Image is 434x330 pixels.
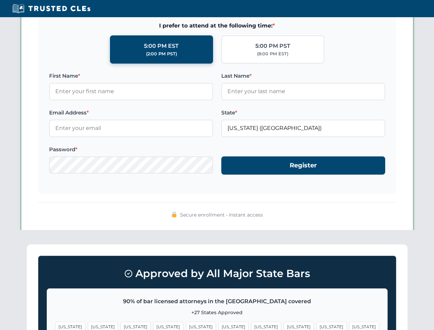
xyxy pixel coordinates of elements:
[146,51,177,57] div: (2:00 PM PST)
[10,3,92,14] img: Trusted CLEs
[49,21,385,30] span: I prefer to attend at the following time:
[257,51,288,57] div: (8:00 PM EST)
[221,72,385,80] label: Last Name
[55,297,379,306] p: 90% of bar licensed attorneys in the [GEOGRAPHIC_DATA] covered
[221,156,385,175] button: Register
[144,42,179,51] div: 5:00 PM EST
[221,109,385,117] label: State
[49,145,213,154] label: Password
[49,120,213,137] input: Enter your email
[180,211,263,219] span: Secure enrollment • Instant access
[55,309,379,316] p: +27 States Approved
[221,120,385,137] input: Florida (FL)
[171,212,177,217] img: 🔒
[49,83,213,100] input: Enter your first name
[221,83,385,100] input: Enter your last name
[49,109,213,117] label: Email Address
[255,42,290,51] div: 5:00 PM PST
[47,264,388,283] h3: Approved by All Major State Bars
[49,72,213,80] label: First Name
